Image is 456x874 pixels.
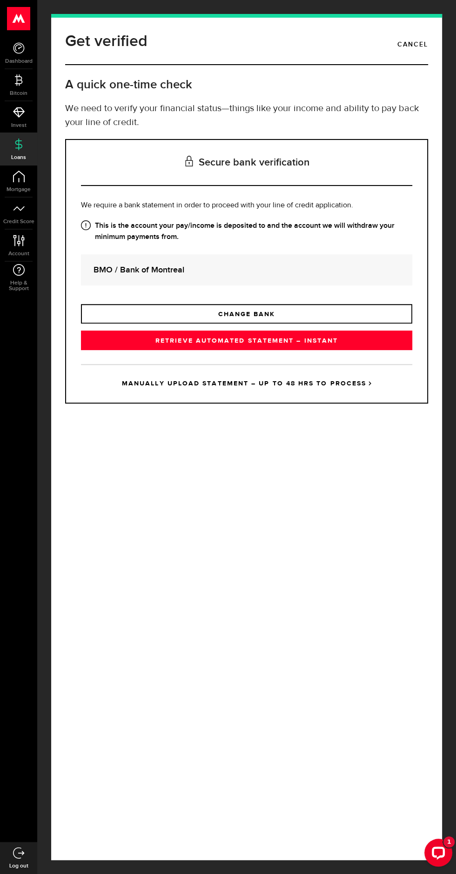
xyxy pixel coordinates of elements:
h2: A quick one-time check [65,77,428,93]
h1: Get verified [65,29,148,53]
span: We require a bank statement in order to proceed with your line of credit application. [81,202,353,209]
strong: This is the account your pay/income is deposited to and the account we will withdraw your minimum... [81,220,412,243]
a: RETRIEVE AUTOMATED STATEMENT – INSTANT [81,331,412,350]
h3: Secure bank verification [81,140,412,186]
iframe: LiveChat chat widget [417,835,456,874]
strong: BMO / Bank of Montreal [94,264,400,276]
a: CHANGE BANK [81,304,412,324]
a: Cancel [397,37,428,53]
p: We need to verify your financial status—things like your income and ability to pay back your line... [65,102,428,130]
